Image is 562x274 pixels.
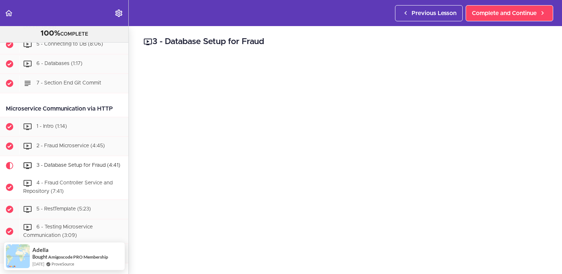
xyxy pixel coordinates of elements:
[9,29,119,39] div: COMPLETE
[6,244,30,268] img: provesource social proof notification image
[4,9,13,18] svg: Back to course curriculum
[395,5,463,21] a: Previous Lesson
[412,9,456,18] span: Previous Lesson
[114,9,123,18] svg: Settings Menu
[48,254,108,260] a: Amigoscode PRO Membership
[36,81,101,86] span: 7 - Section End Git Commit
[472,9,537,18] span: Complete and Continue
[51,261,74,267] a: ProveSource
[36,144,105,149] span: 2 - Fraud Microservice (4:45)
[32,261,44,267] span: [DATE]
[36,61,82,66] span: 6 - Databases (1:17)
[40,30,60,37] span: 100%
[32,247,49,253] span: Adella
[23,224,93,238] span: 6 - Testing Microservice Communication (3:09)
[36,42,103,47] span: 5 - Connecting to DB (8:06)
[36,163,120,168] span: 3 - Database Setup for Fraud (4:41)
[23,181,113,194] span: 4 - Fraud Controller Service and Repository (7:41)
[143,36,547,48] h2: 3 - Database Setup for Fraud
[466,5,553,21] a: Complete and Continue
[36,124,67,129] span: 1 - Intro (1:14)
[32,254,47,260] span: Bought
[36,206,91,212] span: 5 - RestTemplate (5:23)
